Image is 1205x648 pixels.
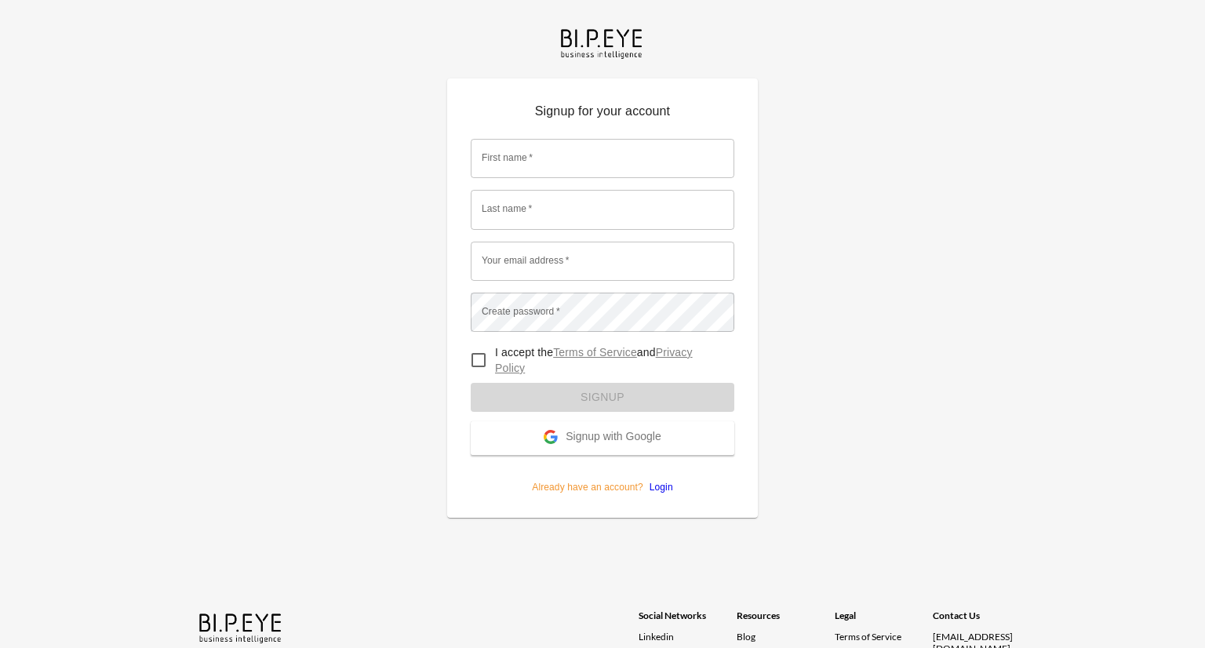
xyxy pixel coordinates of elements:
[566,430,661,446] span: Signup with Google
[495,344,722,376] p: I accept the and
[835,631,927,643] a: Terms of Service
[471,102,734,127] p: Signup for your account
[835,610,933,631] div: Legal
[737,610,835,631] div: Resources
[933,610,1031,631] div: Contact Us
[558,25,647,60] img: bipeye-logo
[471,455,734,494] p: Already have an account?
[553,346,637,359] a: Terms of Service
[639,631,737,643] a: Linkedin
[737,631,755,643] a: Blog
[471,421,734,455] button: Signup with Google
[196,610,286,645] img: bipeye-logo
[639,610,737,631] div: Social Networks
[639,631,674,643] span: Linkedin
[643,482,673,493] a: Login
